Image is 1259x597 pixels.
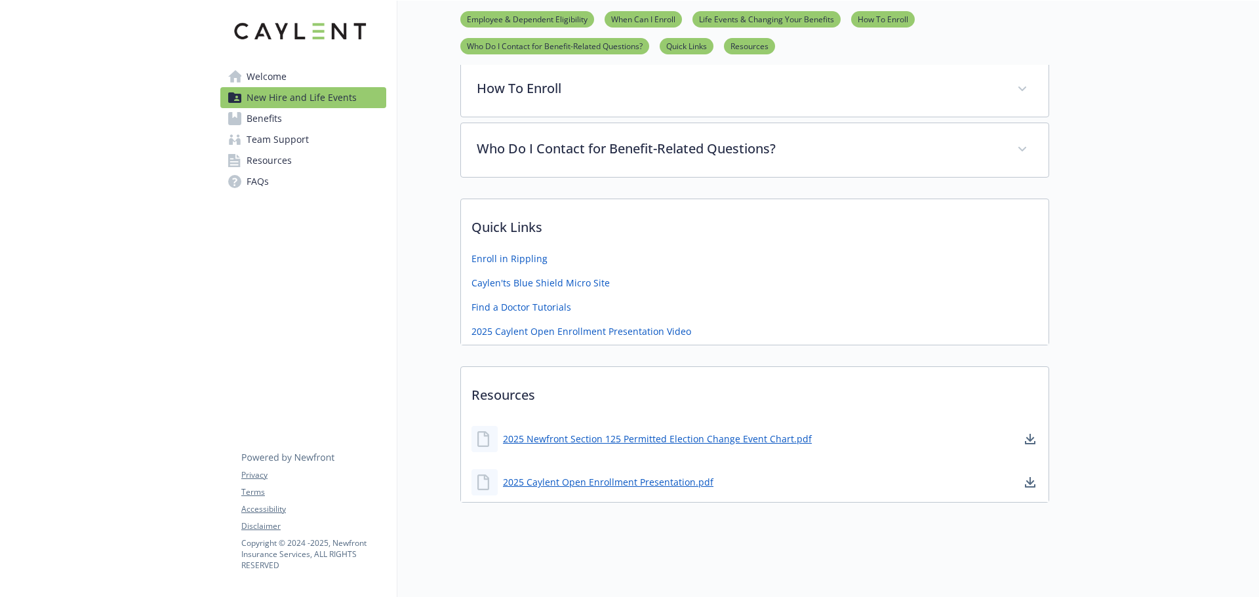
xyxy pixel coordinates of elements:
a: Life Events & Changing Your Benefits [692,12,841,25]
span: Team Support [247,129,309,150]
a: Resources [220,150,386,171]
span: Resources [247,150,292,171]
a: New Hire and Life Events [220,87,386,108]
span: New Hire and Life Events [247,87,357,108]
a: Welcome [220,66,386,87]
span: FAQs [247,171,269,192]
a: 2025 Newfront Section 125 Permitted Election Change Event Chart.pdf [503,432,812,446]
a: Caylen'ts Blue Shield Micro Site [471,276,610,290]
a: download document [1022,474,1038,490]
p: Quick Links [461,199,1049,248]
p: Who Do I Contact for Benefit-Related Questions? [477,139,1001,159]
a: 2025 Caylent Open Enrollment Presentation.pdf [503,475,713,489]
a: How To Enroll [851,12,915,25]
a: Find a Doctor Tutorials [471,300,571,314]
a: Quick Links [660,39,713,52]
div: How To Enroll [461,63,1049,117]
p: How To Enroll [477,79,1001,98]
a: FAQs [220,171,386,192]
a: Enroll in Rippling [471,252,548,265]
a: Employee & Dependent Eligibility [460,12,594,25]
p: Copyright © 2024 - 2025 , Newfront Insurance Services, ALL RIGHTS RESERVED [241,537,386,571]
a: Accessibility [241,503,386,515]
a: download document [1022,431,1038,447]
a: Privacy [241,469,386,481]
a: When Can I Enroll [605,12,682,25]
a: Terms [241,486,386,498]
a: Disclaimer [241,520,386,532]
div: Who Do I Contact for Benefit-Related Questions? [461,123,1049,177]
a: 2025 Caylent Open Enrollment Presentation Video [471,324,691,338]
span: Benefits [247,108,282,129]
a: Who Do I Contact for Benefit-Related Questions? [460,39,649,52]
a: Resources [724,39,775,52]
a: Team Support [220,129,386,150]
p: Resources [461,367,1049,415]
span: Welcome [247,66,287,87]
a: Benefits [220,108,386,129]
